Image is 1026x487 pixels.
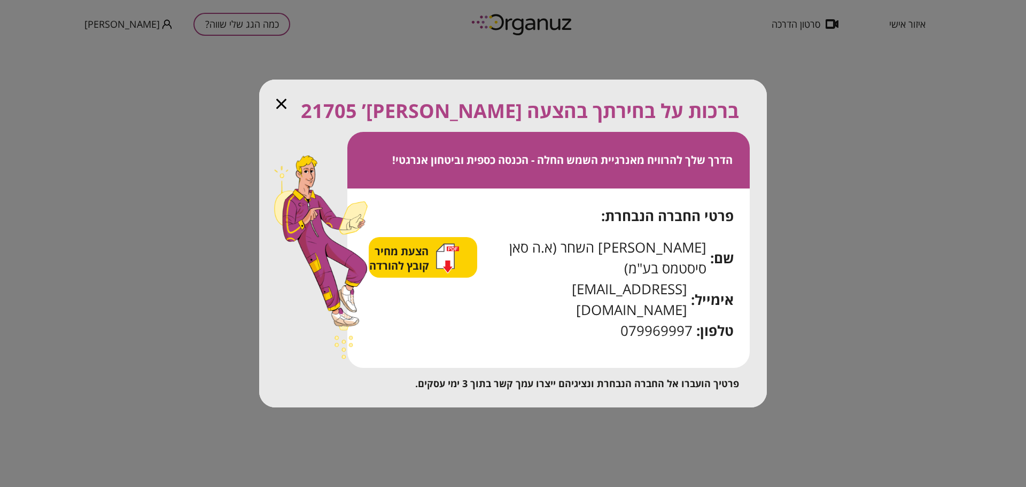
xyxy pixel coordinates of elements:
span: 079969997 [620,320,693,341]
span: [EMAIL_ADDRESS][DOMAIN_NAME] [477,279,687,320]
span: טלפון: [696,320,734,341]
span: [PERSON_NAME] השחר (א.ה סאן סיסטמס בע"מ) [477,237,706,279]
span: הצעת מחיר קובץ להורדה [369,244,432,273]
span: פרטיך הועברו אל החברה הנבחרת ונציגיהם ייצרו עמך קשר בתוך 3 ימי עסקים. [415,377,739,390]
span: ברכות על בחירתך בהצעה [PERSON_NAME]’ 21705 [301,97,739,125]
span: שם: [710,248,734,269]
div: פרטי החברה הנבחרת: [369,206,734,226]
span: אימייל: [691,289,734,310]
span: הדרך שלך להרוויח מאנרגיית השמש החלה - הכנסה כספית וביטחון אנרגטי! [392,153,733,167]
button: הצעת מחיר קובץ להורדה [369,243,459,273]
